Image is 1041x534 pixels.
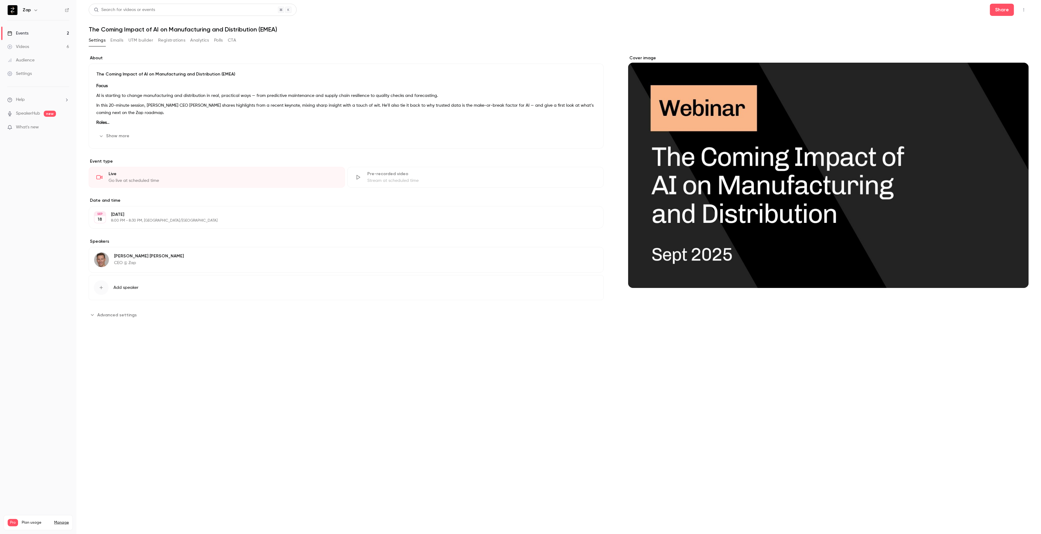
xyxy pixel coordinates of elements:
[89,247,604,273] div: Christopher Reeves[PERSON_NAME] [PERSON_NAME]CEO @ Zap
[367,178,596,184] div: Stream at scheduled time
[89,310,140,320] button: Advanced settings
[96,92,596,99] p: AI is starting to change manufacturing and distribution in real, practical ways — from predictive...
[111,212,571,218] p: [DATE]
[96,131,133,141] button: Show more
[7,30,28,36] div: Events
[8,519,18,526] span: Pro
[347,167,604,188] div: Pre-recorded videoStream at scheduled time
[990,4,1014,16] button: Share
[94,7,155,13] div: Search for videos or events
[89,167,345,188] div: LiveGo live at scheduled time
[89,310,604,320] section: Advanced settings
[89,35,106,45] button: Settings
[158,35,185,45] button: Registrations
[214,35,223,45] button: Polls
[23,7,31,13] h6: Zap
[89,197,604,204] label: Date and time
[7,71,32,77] div: Settings
[367,171,596,177] div: Pre-recorded video
[110,35,123,45] button: Emails
[114,253,184,259] p: [PERSON_NAME] [PERSON_NAME]
[96,102,596,116] p: In this 20-minute session, [PERSON_NAME] CEO [PERSON_NAME] shares highlights from a recent keynot...
[109,178,337,184] div: Go live at scheduled time
[89,275,604,300] button: Add speaker
[228,35,236,45] button: CTA
[96,120,109,125] strong: Roles
[89,158,604,164] p: Event type
[44,111,56,117] span: new
[7,57,35,63] div: Audience
[89,26,1029,33] h1: The Coming Impact of AI on Manufacturing and Distribution (EMEA)
[628,55,1029,288] section: Cover image
[111,218,571,223] p: 8:00 PM - 8:30 PM, [GEOGRAPHIC_DATA]/[GEOGRAPHIC_DATA]
[62,125,69,130] iframe: Noticeable Trigger
[89,238,604,245] label: Speakers
[94,212,106,216] div: SEP
[190,35,209,45] button: Analytics
[114,260,184,266] p: CEO @ Zap
[16,124,39,131] span: What's new
[94,252,109,267] img: Christopher Reeves
[97,312,137,318] span: Advanced settings
[54,520,69,525] a: Manage
[113,285,139,291] span: Add speaker
[98,216,102,223] p: 18
[16,97,25,103] span: Help
[89,55,604,61] label: About
[128,35,153,45] button: UTM builder
[16,110,40,117] a: SpeakerHub
[8,5,17,15] img: Zap
[7,97,69,103] li: help-dropdown-opener
[109,171,337,177] div: Live
[96,71,596,77] p: The Coming Impact of AI on Manufacturing and Distribution (EMEA)
[22,520,50,525] span: Plan usage
[7,44,29,50] div: Videos
[628,55,1029,61] label: Cover image
[96,84,108,88] strong: Focus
